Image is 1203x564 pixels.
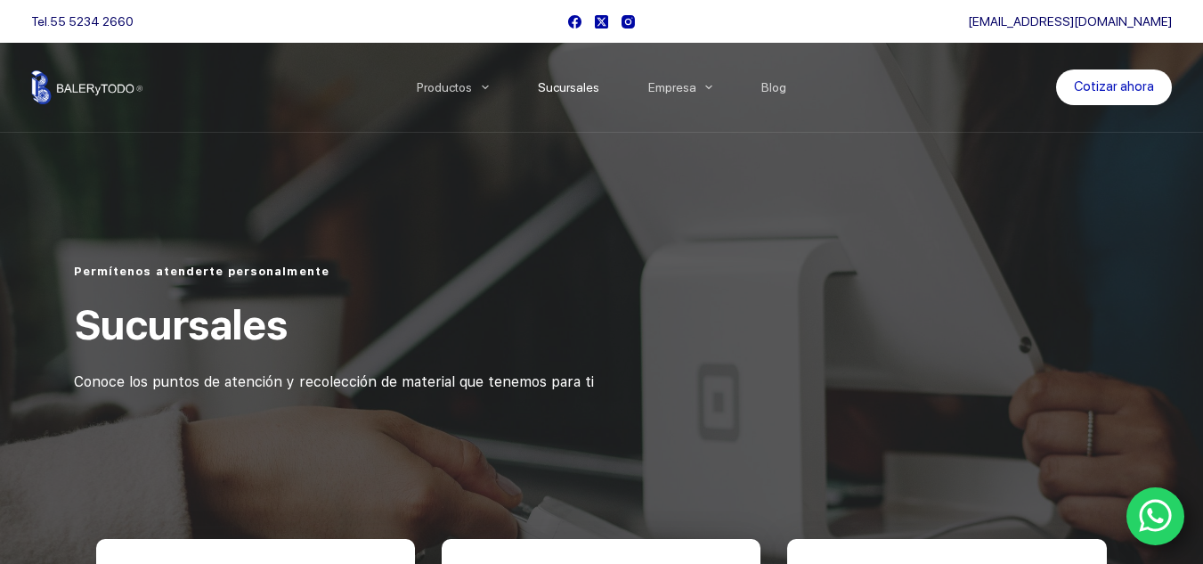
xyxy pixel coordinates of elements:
[74,300,288,349] span: Sucursales
[74,373,594,390] span: Conoce los puntos de atención y recolección de material que tenemos para ti
[31,70,142,104] img: Balerytodo
[595,15,608,29] a: X (Twitter)
[968,14,1172,29] a: [EMAIL_ADDRESS][DOMAIN_NAME]
[1126,487,1185,546] a: WhatsApp
[568,15,581,29] a: Facebook
[622,15,635,29] a: Instagram
[1056,69,1172,105] a: Cotizar ahora
[50,14,134,29] a: 55 5234 2660
[31,14,134,29] span: Tel.
[74,265,329,278] span: Permítenos atenderte personalmente
[392,43,811,132] nav: Menu Principal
